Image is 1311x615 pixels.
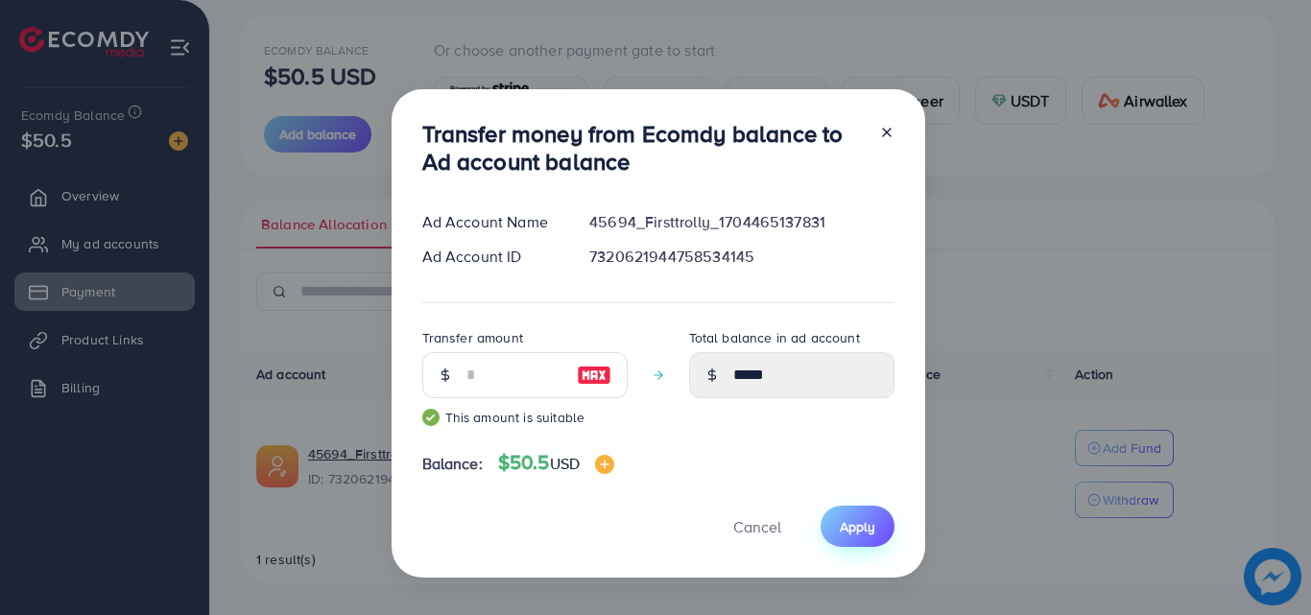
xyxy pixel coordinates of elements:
img: image [595,455,614,474]
img: image [577,364,611,387]
h3: Transfer money from Ecomdy balance to Ad account balance [422,120,864,176]
span: Cancel [733,516,781,537]
button: Apply [821,506,894,547]
div: 45694_Firsttrolly_1704465137831 [574,211,909,233]
img: guide [422,409,440,426]
div: Ad Account Name [407,211,575,233]
small: This amount is suitable [422,408,628,427]
div: Ad Account ID [407,246,575,268]
button: Cancel [709,506,805,547]
span: Apply [840,517,875,536]
label: Total balance in ad account [689,328,860,347]
h4: $50.5 [498,451,614,475]
span: Balance: [422,453,483,475]
div: 7320621944758534145 [574,246,909,268]
span: USD [550,453,580,474]
label: Transfer amount [422,328,523,347]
